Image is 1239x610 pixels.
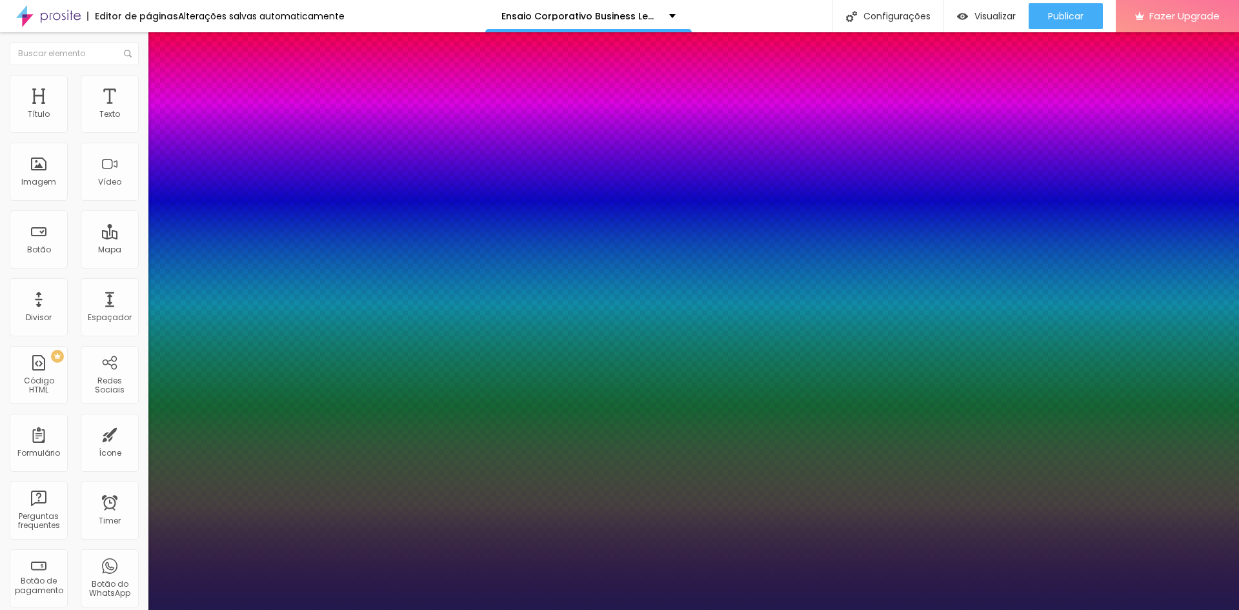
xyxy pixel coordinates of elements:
[1029,3,1103,29] button: Publicar
[13,376,64,395] div: Código HTML
[87,12,178,21] div: Editor de páginas
[84,580,135,598] div: Botão do WhatsApp
[26,313,52,322] div: Divisor
[1149,10,1220,21] span: Fazer Upgrade
[21,178,56,187] div: Imagem
[99,449,121,458] div: Ícone
[13,576,64,595] div: Botão de pagamento
[178,12,345,21] div: Alterações salvas automaticamente
[957,11,968,22] img: view-1.svg
[99,516,121,525] div: Timer
[98,178,121,187] div: Vídeo
[17,449,60,458] div: Formulário
[88,313,132,322] div: Espaçador
[944,3,1029,29] button: Visualizar
[1048,11,1083,21] span: Publicar
[13,512,64,531] div: Perguntas frequentes
[27,245,51,254] div: Botão
[98,245,121,254] div: Mapa
[84,376,135,395] div: Redes Sociais
[846,11,857,22] img: Icone
[124,50,132,57] img: Icone
[10,42,139,65] input: Buscar elemento
[28,110,50,119] div: Título
[974,11,1016,21] span: Visualizar
[99,110,120,119] div: Texto
[501,12,660,21] p: Ensaio Corporativo Business Leader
